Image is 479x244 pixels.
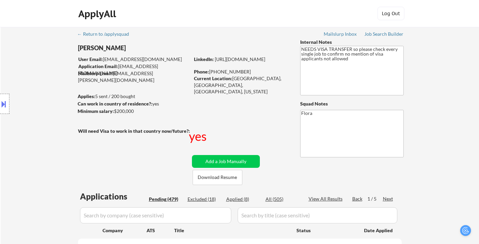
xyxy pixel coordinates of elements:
[78,93,190,100] div: 5 sent / 200 bought
[367,195,383,202] div: 1 / 5
[78,8,118,20] div: ApplyAll
[77,32,135,36] div: ← Return to /applysquad
[383,195,394,202] div: Next
[149,196,183,203] div: Pending (479)
[80,192,147,201] div: Applications
[78,63,190,76] div: [EMAIL_ADDRESS][DOMAIN_NAME]
[215,56,265,62] a: [URL][DOMAIN_NAME]
[78,128,190,134] strong: Will need Visa to work in that country now/future?:
[238,207,397,223] input: Search by title (case sensitive)
[377,7,404,20] button: Log Out
[266,196,299,203] div: All (505)
[192,155,260,168] button: Add a Job Manually
[147,227,174,234] div: ATS
[300,100,404,107] div: Squad Notes
[78,100,188,107] div: yes
[174,227,290,234] div: Title
[80,207,231,223] input: Search by company (case sensitive)
[364,32,404,36] div: Job Search Builder
[194,75,289,95] div: [GEOGRAPHIC_DATA], [GEOGRAPHIC_DATA], [GEOGRAPHIC_DATA], [US_STATE]
[226,196,260,203] div: Applied (8)
[189,128,208,145] div: yes
[78,56,190,63] div: [EMAIL_ADDRESS][DOMAIN_NAME]
[324,31,357,38] a: Mailslurp Inbox
[193,170,242,185] button: Download Resume
[300,39,404,45] div: Internal Notes
[352,195,363,202] div: Back
[324,32,357,36] div: Mailslurp Inbox
[78,70,190,83] div: [EMAIL_ADDRESS][PERSON_NAME][DOMAIN_NAME]
[103,227,147,234] div: Company
[78,108,190,115] div: $200,000
[364,227,394,234] div: Date Applied
[194,68,289,75] div: [PHONE_NUMBER]
[194,56,214,62] strong: LinkedIn:
[77,31,135,38] a: ← Return to /applysquad
[188,196,221,203] div: Excluded (18)
[194,75,232,81] strong: Current Location:
[364,31,404,38] a: Job Search Builder
[78,44,216,52] div: [PERSON_NAME]
[296,224,354,236] div: Status
[309,195,345,202] div: View All Results
[194,69,209,74] strong: Phone:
